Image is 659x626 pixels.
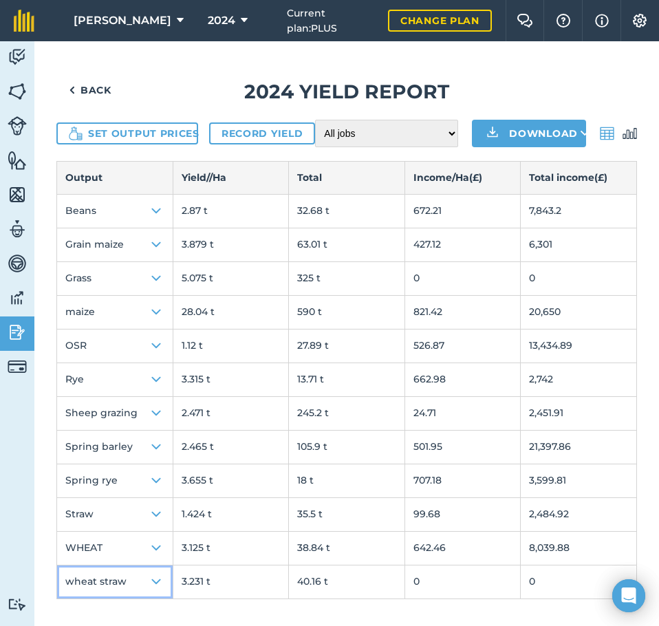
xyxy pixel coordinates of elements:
[8,47,27,67] img: svg+xml;base64,PD94bWwgdmVyc2lvbj0iMS4wIiBlbmNvZGluZz0idXRmLTgiPz4KPCEtLSBHZW5lcmF0b3I6IEFkb2JlIE...
[287,6,377,36] span: Current plan : PLUS
[555,14,572,28] img: A question mark icon
[484,125,501,142] img: Download icon
[521,396,637,430] td: 2,451.91
[404,228,521,261] td: 427.12
[173,228,289,261] td: 3.879 t
[173,295,289,329] td: 28.04 t
[521,565,637,598] td: 0
[404,329,521,363] td: 526.87
[404,565,521,598] td: 0
[289,261,405,295] td: 325 t
[612,579,645,612] div: Open Intercom Messenger
[57,464,173,497] button: Spring rye
[69,82,75,98] img: svg+xml;base64,PHN2ZyB4bWxucz0iaHR0cDovL3d3dy53My5vcmcvMjAwMC9zdmciIHdpZHRoPSI5IiBoZWlnaHQ9IjI0Ii...
[8,184,27,205] img: svg+xml;base64,PHN2ZyB4bWxucz0iaHR0cDovL3d3dy53My5vcmcvMjAwMC9zdmciIHdpZHRoPSI1NiIgaGVpZ2h0PSI2MC...
[521,194,637,228] td: 7,843.2
[289,396,405,430] td: 245.2 t
[404,194,521,228] td: 672.21
[521,531,637,565] td: 8,039.88
[404,464,521,497] td: 707.18
[521,363,637,396] td: 2,742
[521,497,637,531] td: 2,484.92
[57,262,173,295] button: Grass
[57,532,173,565] button: WHEAT
[388,10,492,32] a: Change plan
[208,12,235,29] span: 2024
[57,162,173,194] th: Output
[56,76,124,104] a: Back
[148,203,164,219] img: Icon representing open state
[148,405,164,422] img: Icon representing open state
[148,237,164,253] img: Icon representing open state
[173,194,289,228] td: 2.87 t
[404,363,521,396] td: 662.98
[57,296,173,329] button: maize
[595,12,609,29] img: svg+xml;base64,PHN2ZyB4bWxucz0iaHR0cDovL3d3dy53My5vcmcvMjAwMC9zdmciIHdpZHRoPSIxNyIgaGVpZ2h0PSIxNy...
[521,261,637,295] td: 0
[289,565,405,598] td: 40.16 t
[173,396,289,430] td: 2.471 t
[404,430,521,464] td: 501.95
[57,397,173,430] button: Sheep grazing
[404,162,521,194] th: Income / Ha ( £ )
[173,363,289,396] td: 3.315 t
[173,162,289,194] th: Yield/ / Ha
[209,122,315,144] a: Record yield
[57,431,173,464] button: Spring barley
[8,322,27,343] img: svg+xml;base64,PD94bWwgdmVyc2lvbj0iMS4wIiBlbmNvZGluZz0idXRmLTgiPz4KPCEtLSBHZW5lcmF0b3I6IEFkb2JlIE...
[148,338,164,354] img: Icon representing open state
[289,194,405,228] td: 32.68 t
[521,329,637,363] td: 13,434.89
[517,14,533,28] img: Two speech bubbles overlapping with the left bubble in the forefront
[173,497,289,531] td: 1.424 t
[600,125,614,142] img: svg+xml;base64,PD94bWwgdmVyc2lvbj0iMS4wIiBlbmNvZGluZz0idXRmLTgiPz4KPCEtLSBHZW5lcmF0b3I6IEFkb2JlIE...
[8,116,27,136] img: svg+xml;base64,PD94bWwgdmVyc2lvbj0iMS4wIiBlbmNvZGluZz0idXRmLTgiPz4KPCEtLSBHZW5lcmF0b3I6IEFkb2JlIE...
[8,598,27,611] img: svg+xml;base64,PD94bWwgdmVyc2lvbj0iMS4wIiBlbmNvZGluZz0idXRmLTgiPz4KPCEtLSBHZW5lcmF0b3I6IEFkb2JlIE...
[289,430,405,464] td: 105.9 t
[148,439,164,455] img: Icon representing open state
[623,125,637,142] img: svg+xml;base64,PD94bWwgdmVyc2lvbj0iMS4wIiBlbmNvZGluZz0idXRmLTgiPz4KPCEtLSBHZW5lcmF0b3I6IEFkb2JlIE...
[8,219,27,239] img: svg+xml;base64,PD94bWwgdmVyc2lvbj0iMS4wIiBlbmNvZGluZz0idXRmLTgiPz4KPCEtLSBHZW5lcmF0b3I6IEFkb2JlIE...
[289,497,405,531] td: 35.5 t
[57,565,173,598] button: wheat straw
[74,12,171,29] span: [PERSON_NAME]
[173,464,289,497] td: 3.655 t
[8,288,27,308] img: svg+xml;base64,PD94bWwgdmVyc2lvbj0iMS4wIiBlbmNvZGluZz0idXRmLTgiPz4KPCEtLSBHZW5lcmF0b3I6IEFkb2JlIE...
[404,261,521,295] td: 0
[8,81,27,102] img: svg+xml;base64,PHN2ZyB4bWxucz0iaHR0cDovL3d3dy53My5vcmcvMjAwMC9zdmciIHdpZHRoPSI1NiIgaGVpZ2h0PSI2MC...
[173,531,289,565] td: 3.125 t
[289,295,405,329] td: 590 t
[173,261,289,295] td: 5.075 t
[289,162,405,194] th: Total
[14,10,34,32] img: fieldmargin Logo
[289,363,405,396] td: 13.71 t
[173,565,289,598] td: 3.231 t
[521,162,637,194] th: Total income ( £ )
[404,531,521,565] td: 642.46
[173,329,289,363] td: 1.12 t
[148,540,164,557] img: Icon representing open state
[521,430,637,464] td: 21,397.86
[57,330,173,363] button: OSR
[148,304,164,321] img: Icon representing open state
[404,497,521,531] td: 99.68
[631,14,648,28] img: A cog icon
[521,228,637,261] td: 6,301
[8,150,27,171] img: svg+xml;base64,PHN2ZyB4bWxucz0iaHR0cDovL3d3dy53My5vcmcvMjAwMC9zdmciIHdpZHRoPSI1NiIgaGVpZ2h0PSI2MC...
[521,464,637,497] td: 3,599.81
[148,574,164,590] img: Icon representing open state
[56,122,198,144] button: Set output prices
[173,430,289,464] td: 2.465 t
[57,498,173,531] button: Straw
[289,228,405,261] td: 63.01 t
[148,270,164,287] img: Icon representing open state
[69,127,83,140] img: Icon showing money bag and coins
[404,396,521,430] td: 24.71
[148,371,164,388] img: Icon representing open state
[8,357,27,376] img: svg+xml;base64,PD94bWwgdmVyc2lvbj0iMS4wIiBlbmNvZGluZz0idXRmLTgiPz4KPCEtLSBHZW5lcmF0b3I6IEFkb2JlIE...
[57,228,173,261] button: Grain maize
[148,473,164,489] img: Icon representing open state
[8,253,27,274] img: svg+xml;base64,PD94bWwgdmVyc2lvbj0iMS4wIiBlbmNvZGluZz0idXRmLTgiPz4KPCEtLSBHZW5lcmF0b3I6IEFkb2JlIE...
[521,295,637,329] td: 20,650
[404,295,521,329] td: 821.42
